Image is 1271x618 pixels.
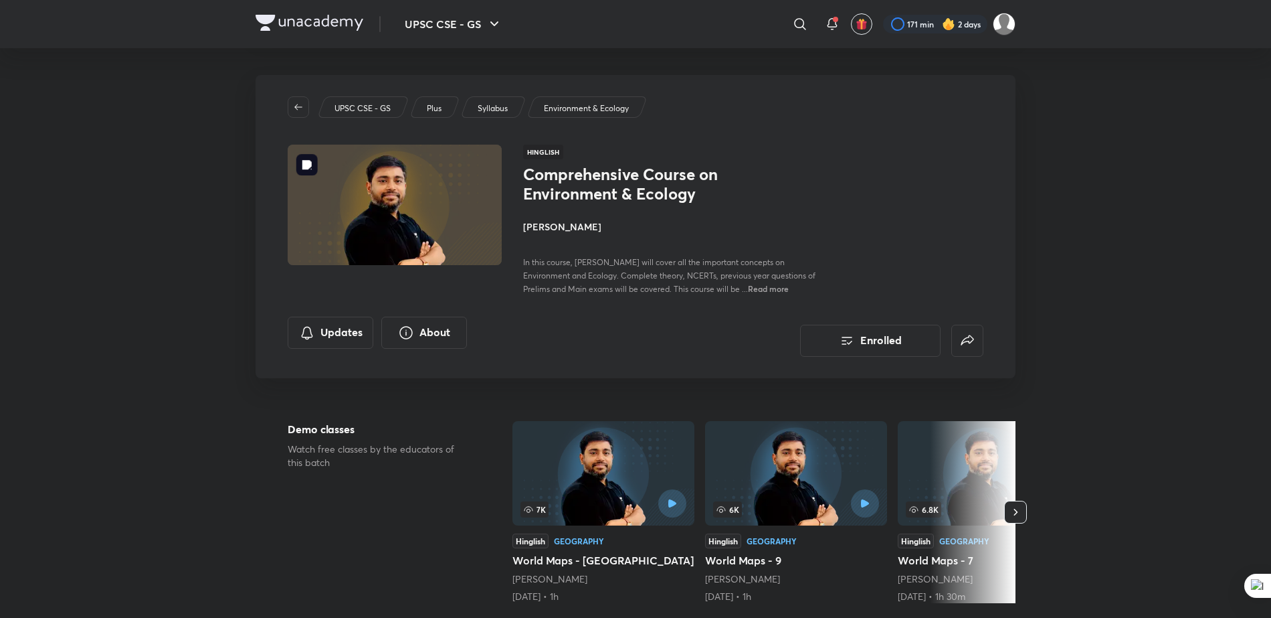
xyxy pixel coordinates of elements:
button: Enrolled [800,325,941,357]
div: Hinglish [898,534,934,548]
div: Sudarshan Gurjar [898,572,1080,586]
button: About [381,317,467,349]
h5: World Maps - [GEOGRAPHIC_DATA] [512,552,694,568]
img: Thumbnail [286,143,504,266]
div: Geography [554,537,604,545]
div: Hinglish [705,534,741,548]
span: 6.8K [906,501,941,518]
a: World Maps - 7 [898,421,1080,603]
button: UPSC CSE - GS [397,11,510,37]
h4: [PERSON_NAME] [523,220,823,234]
div: Sudarshan Gurjar [705,572,887,586]
a: World Maps - Europe [512,421,694,603]
a: [PERSON_NAME] [898,572,973,585]
span: In this course, [PERSON_NAME] will cover all the important concepts on Environment and Ecology. C... [523,257,815,294]
a: [PERSON_NAME] [512,572,587,585]
img: Ayushi Singh [993,13,1015,35]
h5: World Maps - 7 [898,552,1080,568]
a: [PERSON_NAME] [705,572,780,585]
a: 7KHinglishGeographyWorld Maps - [GEOGRAPHIC_DATA][PERSON_NAME][DATE] • 1h [512,421,694,603]
div: Sudarshan Gurjar [512,572,694,586]
a: 6.8KHinglishGeographyWorld Maps - 7[PERSON_NAME][DATE] • 1h 30m [898,421,1080,603]
h5: World Maps - 9 [705,552,887,568]
button: avatar [851,13,872,35]
p: Watch free classes by the educators of this batch [288,443,470,469]
div: 1st May • 1h 30m [898,590,1080,603]
h5: Demo classes [288,421,470,437]
p: Plus [427,102,442,114]
a: Environment & Ecology [542,102,631,114]
a: World Maps - 9 [705,421,887,603]
div: Hinglish [512,534,549,548]
div: 28th Apr • 1h [512,590,694,603]
a: Company Logo [256,15,363,34]
img: avatar [856,18,868,30]
p: Syllabus [478,102,508,114]
span: Hinglish [523,145,563,159]
span: 7K [520,501,549,518]
img: Company Logo [256,15,363,31]
p: Environment & Ecology [544,102,629,114]
p: UPSC CSE - GS [334,102,391,114]
img: streak [942,17,955,31]
div: Geography [747,537,797,545]
span: 6K [713,501,742,518]
a: Plus [425,102,444,114]
button: false [951,325,983,357]
a: Syllabus [476,102,510,114]
h1: Comprehensive Course on Environment & Ecology [523,165,742,204]
button: Updates [288,317,373,349]
a: UPSC CSE - GS [332,102,393,114]
span: Read more [748,283,789,294]
div: 29th Apr • 1h [705,590,887,603]
a: 6KHinglishGeographyWorld Maps - 9[PERSON_NAME][DATE] • 1h [705,421,887,603]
